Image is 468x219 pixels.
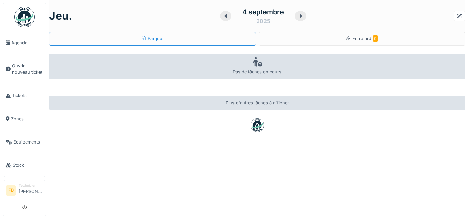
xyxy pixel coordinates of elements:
[12,63,43,75] span: Ouvrir nouveau ticket
[11,116,43,122] span: Zones
[242,7,284,17] div: 4 septembre
[251,118,264,132] img: badge-BVDL4wpA.svg
[6,183,43,199] a: FB Technicien[PERSON_NAME]
[3,54,46,84] a: Ouvrir nouveau ticket
[141,35,164,42] div: Par jour
[373,35,378,42] span: 0
[12,92,43,99] span: Tickets
[13,162,43,168] span: Stock
[11,39,43,46] span: Agenda
[3,31,46,54] a: Agenda
[3,131,46,154] a: Équipements
[3,84,46,107] a: Tickets
[3,107,46,130] a: Zones
[13,139,43,145] span: Équipements
[49,96,465,110] div: Plus d'autres tâches à afficher
[352,36,378,41] span: En retard
[19,183,43,188] div: Technicien
[14,7,35,27] img: Badge_color-CXgf-gQk.svg
[49,10,72,22] h1: jeu.
[49,54,465,79] div: Pas de tâches en cours
[19,183,43,198] li: [PERSON_NAME]
[6,185,16,196] li: FB
[256,17,270,25] div: 2025
[3,154,46,177] a: Stock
